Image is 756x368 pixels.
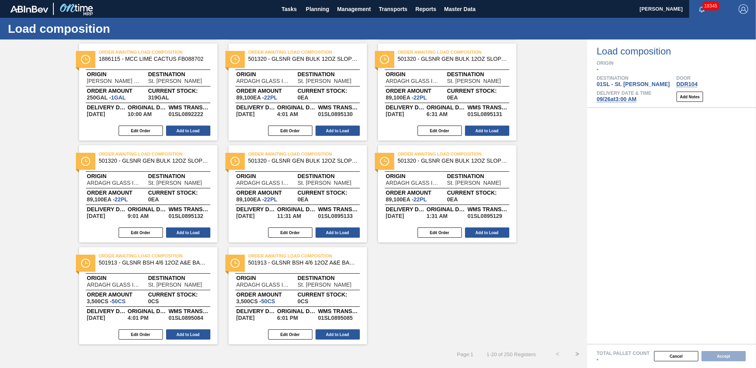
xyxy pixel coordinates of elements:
span: Original delivery time [427,105,467,110]
span: Destination [298,276,359,280]
span: 22,PL [414,196,427,203]
span: Destination [148,276,210,280]
span: 01SL0895131 [467,111,502,117]
span: Destination [447,174,508,178]
span: Origin [597,61,756,66]
span: 09/19/2025 [236,111,255,117]
span: Original delivery time [277,207,318,212]
span: Management [337,4,371,14]
button: Edit Order [119,227,163,238]
img: status [81,157,90,166]
span: Destination [447,72,508,77]
span: ,319,GAL, [148,95,169,100]
span: Delivery Date [87,207,128,212]
button: Add to Load [166,227,210,238]
button: Edit Order [418,126,462,136]
button: Add to Load [316,329,360,340]
span: 09/19/2025 [236,315,255,321]
span: Destination [597,76,677,81]
span: 09/26 at 3:00 AM [597,96,637,102]
span: 09/19/2025 [236,213,255,219]
span: Origin [236,174,298,178]
span: 89,100EA-22PL [87,197,128,202]
span: Delivery Date [87,105,128,110]
span: 501320 - GLSNR GEN BULK 12OZ SLOPE BARE LS BULK 0 [398,56,508,62]
img: status [380,157,389,166]
span: St. Louis Brewery [298,180,352,186]
span: Current Stock: [148,292,210,297]
span: 1886115 - MCC LIME CACTUS FB088702 [99,56,210,62]
span: WMS Transaction ID [168,207,209,212]
span: ,0,EA, [298,197,308,202]
span: Original delivery time [128,207,168,212]
span: 1,GAL [111,94,126,101]
span: 3,500CS-50CS [236,299,275,304]
span: 01SL0895085 [318,315,353,321]
span: Order Awaiting Load Composition [248,252,359,260]
span: ,0,CS, [298,299,308,304]
img: status [231,157,240,166]
span: Destination [148,72,210,77]
img: status [81,55,90,64]
span: 22,PL [115,196,128,203]
span: ARDAGH GLASS INC. [236,78,290,84]
span: 89,100EA-22PL [236,197,278,202]
span: ARDAGH GLASS INC. [87,180,140,186]
span: 18345 [703,2,719,10]
span: Order amount [236,88,298,93]
span: ARDAGH GLASS INC. [236,180,290,186]
span: 89,100EA-22PL [236,95,278,100]
span: 01SL - St. [PERSON_NAME] [597,81,670,87]
span: Origin [87,72,148,77]
span: Master Data [444,4,475,14]
span: ,0,EA, [447,197,458,202]
span: WMS Transaction ID [168,105,209,110]
span: 250GAL-1GAL [87,95,126,100]
span: 10:00 AM [128,111,152,117]
span: Origin [386,174,447,178]
button: Add to Load [166,126,210,136]
span: Order amount [236,292,298,297]
span: Original delivery time [427,207,467,212]
span: ,0,EA, [298,95,308,100]
span: Destination [298,174,359,178]
button: Add to Load [465,126,509,136]
span: 11:31 AM [277,213,301,219]
button: < [548,344,567,364]
button: Add to Load [166,329,210,340]
span: Delivery Date [87,309,128,314]
span: - [597,66,599,72]
span: Order Awaiting Load Composition [99,150,210,158]
span: Order amount [386,190,447,195]
span: 09/22/2025 [87,111,105,117]
span: St. Louis Brewery [148,180,202,186]
span: WMS Transaction ID [318,207,359,212]
span: Current Stock: [148,190,210,195]
img: status [231,55,240,64]
button: Edit Order [268,227,312,238]
span: 501913 - GLSNR BSH 4/6 12OZ A&E BARE BSKT KRFT 01 [99,260,210,266]
span: St. Louis Brewery [447,180,501,186]
span: Load composition [597,47,756,56]
span: Origin [236,72,298,77]
span: Current Stock: [298,190,359,195]
span: Order Awaiting Load Composition [99,252,210,260]
span: Order amount [386,88,447,93]
span: 01SL0895130 [318,111,353,117]
span: Tasks [280,4,298,14]
span: 01SL0895084 [168,315,203,321]
span: 09/19/2025 [87,315,105,321]
span: 4:01 AM [277,111,298,117]
span: 89,100EA-22PL [386,197,427,202]
span: Delivery Date [236,207,277,212]
span: Order amount [87,88,148,93]
span: Delivery Date [386,105,427,110]
button: Add Notes [677,92,703,102]
span: Order Awaiting Load Composition [398,48,508,56]
span: Origin [386,72,447,77]
span: 6:31 AM [427,111,448,117]
span: Order amount [87,190,148,195]
span: 1:31 AM [427,213,448,219]
span: Delivery Date [236,309,277,314]
span: statusOrder Awaiting Load Composition1886115 - MCC LIME CACTUS FB088702Origin[PERSON_NAME] & COMP... [79,43,217,141]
